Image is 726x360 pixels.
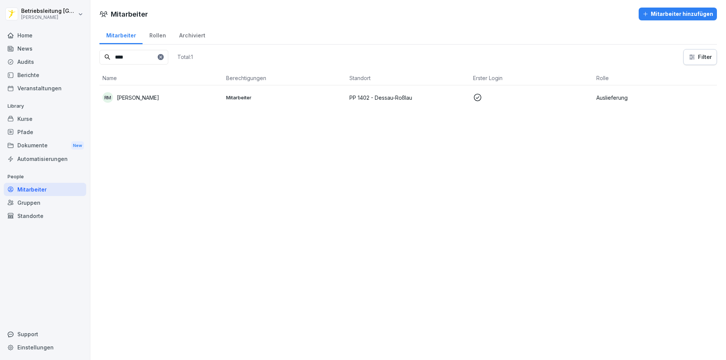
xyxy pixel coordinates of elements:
button: Mitarbeiter hinzufügen [639,8,717,20]
th: Name [99,71,223,85]
p: People [4,171,86,183]
p: [PERSON_NAME] [117,94,159,102]
th: Standort [346,71,470,85]
th: Erster Login [470,71,594,85]
p: PP 1402 - Dessau-Roßlau [349,94,467,102]
a: Gruppen [4,196,86,209]
a: Mitarbeiter [4,183,86,196]
a: Mitarbeiter [99,25,143,44]
a: Standorte [4,209,86,222]
th: Berechtigungen [223,71,347,85]
div: Filter [688,53,712,61]
a: Rollen [143,25,172,44]
th: Rolle [593,71,717,85]
button: Filter [684,49,717,65]
a: DokumenteNew [4,139,86,153]
div: RM [102,92,113,103]
p: Betriebsleitung [GEOGRAPHIC_DATA] [21,8,76,14]
a: News [4,42,86,55]
div: Support [4,328,86,341]
p: [PERSON_NAME] [21,15,76,20]
div: Mitarbeiter hinzufügen [642,10,713,18]
a: Berichte [4,68,86,82]
div: New [71,141,84,150]
p: Auslieferung [596,94,714,102]
p: Total: 1 [177,53,193,60]
a: Audits [4,55,86,68]
a: Home [4,29,86,42]
h1: Mitarbeiter [111,9,148,19]
div: Dokumente [4,139,86,153]
a: Archiviert [172,25,212,44]
a: Automatisierungen [4,152,86,165]
a: Kurse [4,112,86,125]
p: Mitarbeiter [226,94,344,101]
a: Pfade [4,125,86,139]
a: Einstellungen [4,341,86,354]
p: Library [4,100,86,112]
a: Veranstaltungen [4,82,86,95]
